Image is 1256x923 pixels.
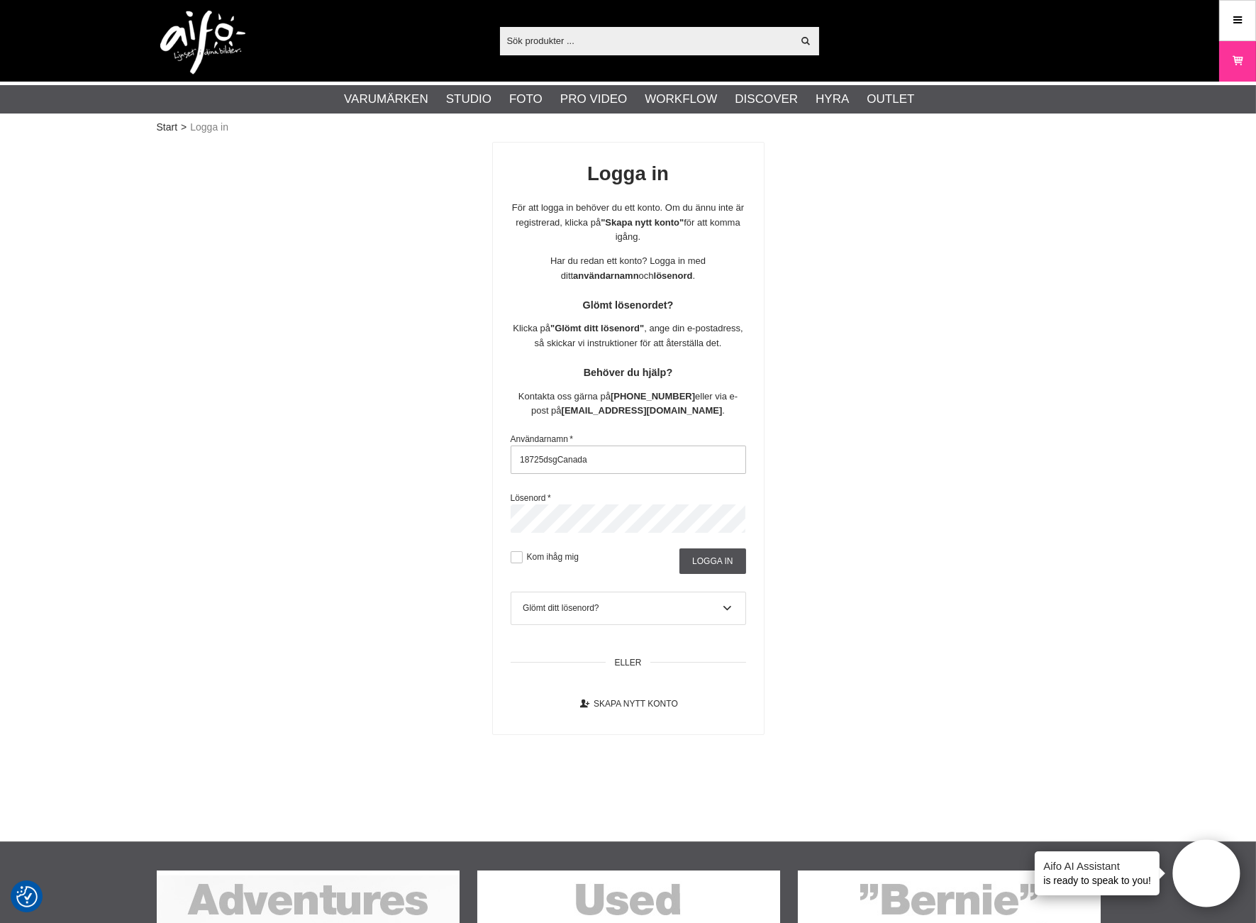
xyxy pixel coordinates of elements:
a: Pro Video [560,90,627,109]
h4: Aifo AI Assistant [1043,858,1151,873]
label: Kom ihåg mig [523,552,579,562]
input: Logga in [679,548,745,574]
p: För att logga in behöver du ett konto. Om du ännu inte är registrerad, klicka på för att komma ig... [511,201,746,245]
label: Lösenord [511,493,551,503]
div: Glömt ditt lösenord? [523,602,733,614]
a: Studio [446,90,491,109]
strong: användarnamn [573,270,638,281]
a: Discover [735,90,798,109]
strong: "Skapa nytt konto" [601,217,684,228]
strong: Glömt lösenordet? [583,299,674,311]
a: Hyra [816,90,849,109]
strong: lösenord [654,270,693,281]
strong: Behöver du hjälp? [584,367,673,378]
a: Start [157,120,178,135]
a: Skapa nytt konto [565,691,691,717]
strong: [PHONE_NUMBER] [611,391,695,402]
strong: [EMAIL_ADDRESS][DOMAIN_NAME] [562,405,723,416]
input: Sök produkter ... [500,30,793,51]
strong: "Glömt ditt lösenord" [550,323,644,333]
span: Logga in [190,120,228,135]
a: Foto [509,90,543,109]
p: Klicka på , ange din e-postadress, så skickar vi instruktioner för att återställa det. [511,321,746,351]
span: > [181,120,187,135]
img: logo.png [160,11,245,74]
button: Samtyckesinställningar [16,884,38,910]
p: Har du redan ett konto? Logga in med ditt och . [511,254,746,284]
span: ELLER [614,656,641,669]
h1: Logga in [511,160,746,188]
p: Kontakta oss gärna på eller via e-post på . [511,389,746,419]
a: Outlet [867,90,914,109]
img: Revisit consent button [16,886,38,907]
a: Varumärken [344,90,428,109]
label: Användarnamn [511,434,573,444]
div: is ready to speak to you! [1035,851,1160,895]
a: Workflow [645,90,717,109]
